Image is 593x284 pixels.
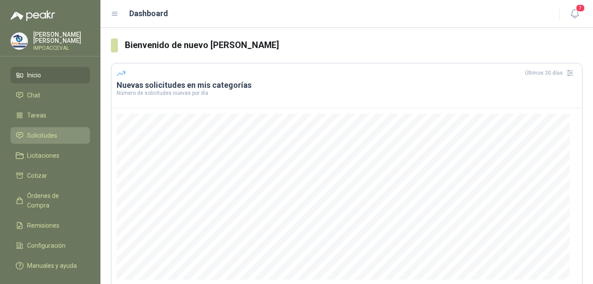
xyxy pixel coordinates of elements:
[27,90,40,100] span: Chat
[10,67,90,83] a: Inicio
[10,187,90,214] a: Órdenes de Compra
[10,127,90,144] a: Solicitudes
[10,237,90,254] a: Configuración
[27,191,82,210] span: Órdenes de Compra
[10,87,90,104] a: Chat
[33,45,90,51] p: IMPOACCEVAL
[567,6,583,22] button: 7
[525,66,577,80] div: Últimos 30 días
[117,90,577,96] p: Número de solicitudes nuevas por día
[10,107,90,124] a: Tareas
[27,221,59,230] span: Remisiones
[10,10,55,21] img: Logo peakr
[11,33,28,49] img: Company Logo
[27,171,47,180] span: Cotizar
[27,151,59,160] span: Licitaciones
[129,7,168,20] h1: Dashboard
[33,31,90,44] p: [PERSON_NAME] [PERSON_NAME]
[10,217,90,234] a: Remisiones
[27,241,66,250] span: Configuración
[27,70,41,80] span: Inicio
[27,111,46,120] span: Tareas
[117,80,577,90] h3: Nuevas solicitudes en mis categorías
[125,38,583,52] h3: Bienvenido de nuevo [PERSON_NAME]
[576,4,585,12] span: 7
[10,167,90,184] a: Cotizar
[27,261,77,270] span: Manuales y ayuda
[27,131,57,140] span: Solicitudes
[10,147,90,164] a: Licitaciones
[10,257,90,274] a: Manuales y ayuda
